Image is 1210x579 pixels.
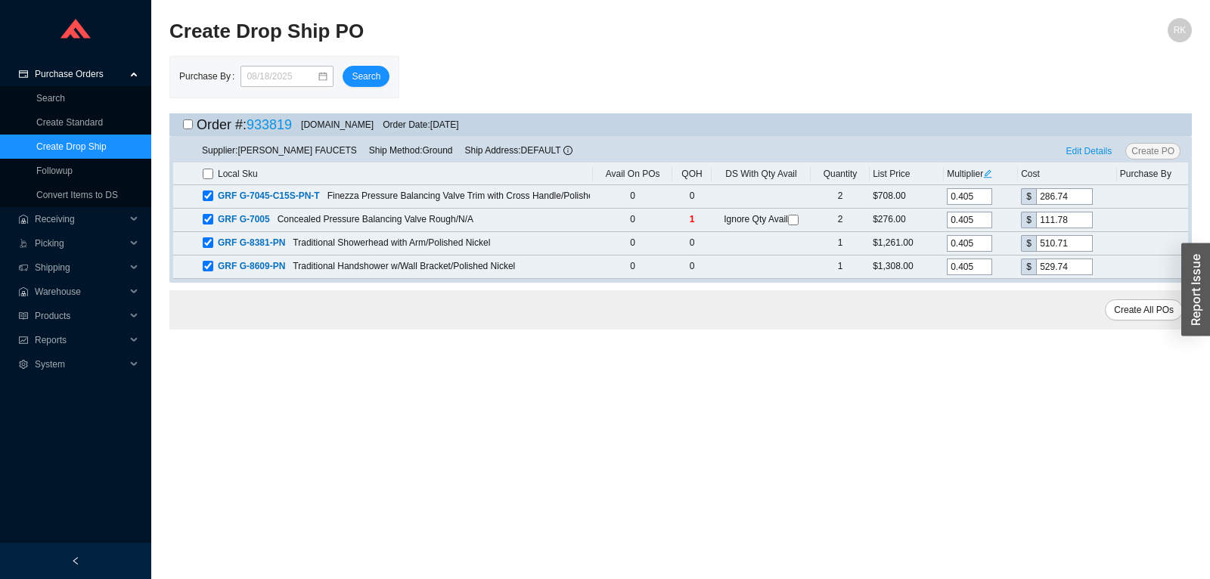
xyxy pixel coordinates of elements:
span: GRF G-8381-PN [218,237,285,248]
span: Products [35,304,126,328]
span: System [35,352,126,376]
span: 0 [630,190,635,201]
button: Search [343,66,389,87]
span: left [71,556,80,565]
span: Finezza Pressure Balancing Valve Trim with Cross Handle/Polished Nickel [327,190,626,201]
td: $276.00 [870,209,944,232]
td: $708.00 [870,185,944,209]
td: 2 [811,185,870,209]
span: GRF G-7005 [218,214,270,224]
span: Traditional Handshower w/Wall Bracket/Polished Nickel [293,261,515,271]
div: $ [1021,188,1036,205]
span: info-circle [563,146,572,155]
span: 0 [690,190,695,201]
button: Create All POs [1105,299,1183,320]
td: 1 [811,232,870,255]
span: 0 [690,237,695,248]
div: $ [1021,212,1036,228]
span: GRF G-8609-PN [218,261,285,271]
td: $1,308.00 [870,255,944,279]
div: $ [1021,259,1036,275]
span: RK [1174,18,1187,42]
span: 0 [690,261,695,271]
span: 0 [630,237,635,248]
span: Warehouse [35,280,126,304]
div: Order #: [197,113,292,136]
span: Receiving [35,207,126,231]
span: 1 [690,214,695,224]
div: $ [1021,235,1036,252]
th: Avail On POs [593,163,672,185]
th: List Price [870,163,944,185]
td: 2 [811,209,870,232]
span: setting [18,360,29,369]
span: Ship Address: DEFAULT [465,145,572,156]
th: DS With Qty Avail [712,163,811,185]
a: Search [36,93,65,104]
span: Traditional Showerhead with Arm/Polished Nickel [293,237,490,248]
th: Quantity [811,163,870,185]
span: Edit Details [1066,144,1112,159]
h2: Create Drop Ship PO [169,18,936,45]
td: 1 [811,255,870,279]
div: [DOMAIN_NAME] [301,117,374,132]
th: QOH [672,163,712,185]
a: Convert Items to DS [36,190,118,200]
span: Concealed Pressure Balancing Valve Rough/N/A [278,214,473,224]
span: Ignore Qty Avail [724,214,799,224]
span: Purchase Orders [35,62,126,86]
span: Ship Method: Ground [369,145,453,156]
div: Order Date: [DATE] [383,117,458,132]
th: Cost [1018,163,1117,185]
td: $1,261.00 [870,232,944,255]
label: Purchase By [179,66,240,87]
a: Followup [36,166,73,176]
span: GRF G-7045-C15S-PN-T [218,190,320,201]
a: Create Drop Ship [36,141,107,152]
span: Reports [35,328,126,352]
a: 933819 [247,117,292,132]
input: 08/18/2025 [247,69,317,84]
span: Shipping [35,255,126,280]
div: Multiplier [947,166,1015,181]
span: Create All POs [1114,302,1174,317]
span: credit-card [18,70,29,79]
span: Local Sku [218,166,258,181]
span: 0 [630,261,635,271]
span: fund [18,336,29,345]
th: Purchase By [1117,163,1188,185]
span: 0 [630,214,635,224]
span: edit [983,169,992,178]
span: Search [352,69,380,84]
span: Supplier: [PERSON_NAME] FAUCETS [202,145,357,156]
span: Picking [35,231,126,255]
button: Edit Details [1060,143,1118,159]
span: read [18,311,29,320]
button: Create PO [1125,143,1181,159]
a: Create Standard [36,117,103,128]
